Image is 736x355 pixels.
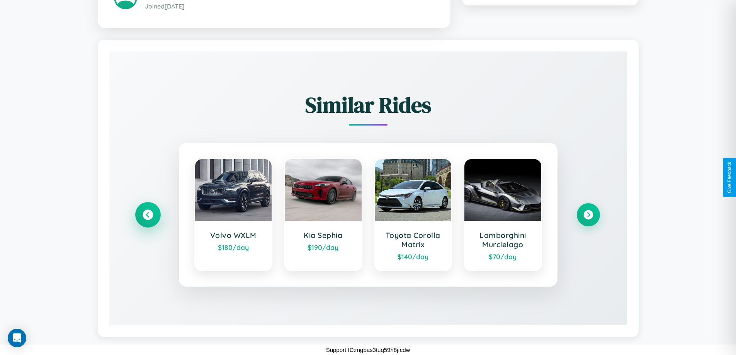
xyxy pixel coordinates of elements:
[727,162,732,193] div: Give Feedback
[292,243,354,251] div: $ 190 /day
[382,231,444,249] h3: Toyota Corolla Matrix
[203,243,264,251] div: $ 180 /day
[374,158,452,271] a: Toyota Corolla Matrix$140/day
[464,158,542,271] a: Lamborghini Murcielago$70/day
[136,90,600,120] h2: Similar Rides
[472,231,534,249] h3: Lamborghini Murcielago
[284,158,362,271] a: Kia Sephia$190/day
[292,231,354,240] h3: Kia Sephia
[382,252,444,261] div: $ 140 /day
[194,158,273,271] a: Volvo WXLM$180/day
[145,1,434,12] p: Joined [DATE]
[326,345,410,355] p: Support ID: mgbas3tuq59h8jfcdw
[8,329,26,347] div: Open Intercom Messenger
[472,252,534,261] div: $ 70 /day
[203,231,264,240] h3: Volvo WXLM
